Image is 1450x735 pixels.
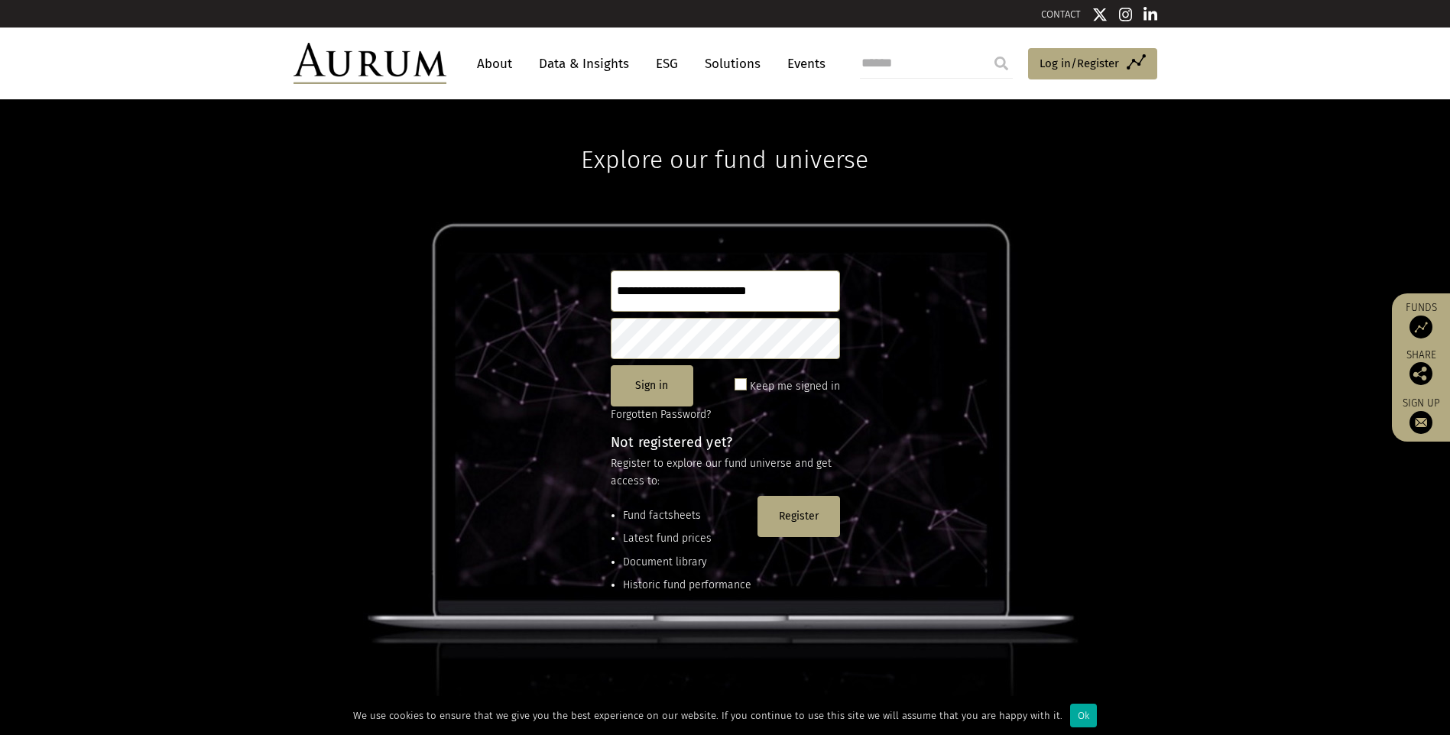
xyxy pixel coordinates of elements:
[623,507,751,524] li: Fund factsheets
[1092,7,1108,22] img: Twitter icon
[1143,7,1157,22] img: Linkedin icon
[611,408,711,421] a: Forgotten Password?
[531,50,637,78] a: Data & Insights
[648,50,686,78] a: ESG
[611,455,840,490] p: Register to explore our fund universe and get access to:
[757,496,840,537] button: Register
[1400,301,1442,338] a: Funds
[611,365,693,406] button: Sign in
[986,48,1017,79] input: Submit
[1409,316,1432,338] img: Access Funds
[1400,397,1442,434] a: Sign up
[1409,411,1432,434] img: Sign up to our newsletter
[623,554,751,571] li: Document library
[623,577,751,594] li: Historic fund performance
[469,50,520,78] a: About
[1040,54,1119,73] span: Log in/Register
[1070,704,1097,727] div: Ok
[1028,48,1157,80] a: Log in/Register
[1400,350,1442,385] div: Share
[1119,7,1133,22] img: Instagram icon
[697,50,768,78] a: Solutions
[623,530,751,547] li: Latest fund prices
[581,99,868,174] h1: Explore our fund universe
[1409,362,1432,385] img: Share this post
[750,377,840,396] label: Keep me signed in
[780,50,826,78] a: Events
[294,43,446,84] img: Aurum
[1041,8,1081,20] a: CONTACT
[611,435,840,449] h4: Not registered yet?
